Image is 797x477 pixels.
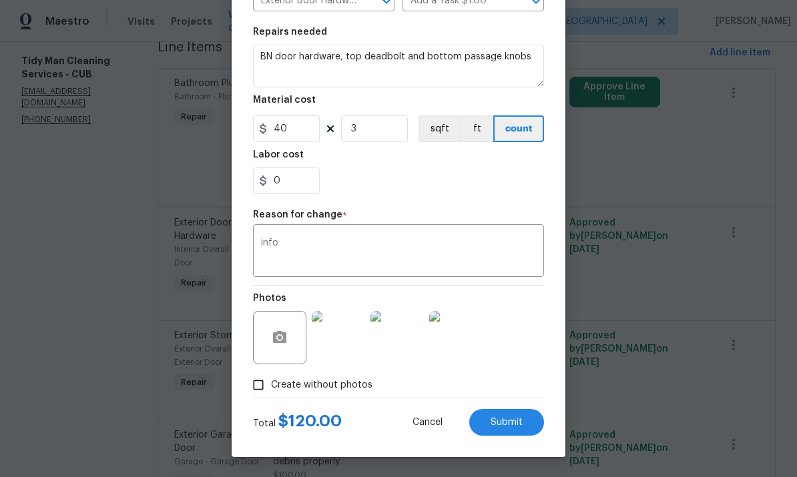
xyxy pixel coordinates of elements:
h5: Photos [253,294,286,303]
button: count [493,115,544,142]
h5: Material cost [253,95,316,105]
span: Create without photos [271,378,372,392]
span: $ 120.00 [278,413,342,429]
textarea: info [261,238,536,266]
button: ft [460,115,493,142]
h5: Repairs needed [253,27,327,37]
button: Cancel [391,409,464,436]
span: Cancel [413,418,443,428]
div: Total [253,414,342,430]
h5: Labor cost [253,150,304,159]
button: Submit [469,409,544,436]
h5: Reason for change [253,210,342,219]
button: sqft [419,115,460,142]
textarea: BN door hardware, top deadbolt and bottom passage knobs [253,45,544,87]
span: Submit [491,418,523,428]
